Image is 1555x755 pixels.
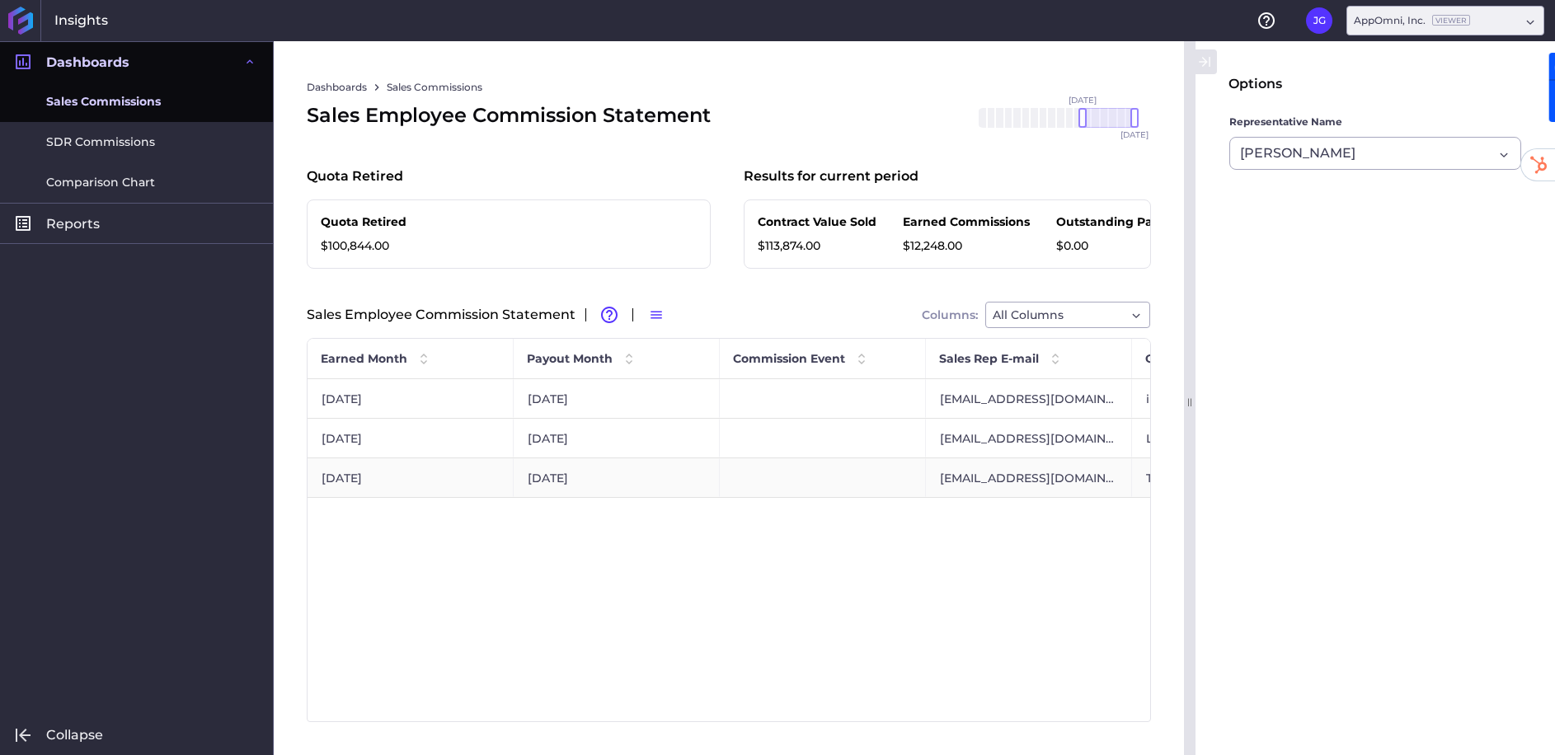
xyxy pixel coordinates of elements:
div: [EMAIL_ADDRESS][DOMAIN_NAME] [926,419,1132,457]
div: Dropdown select [985,302,1150,328]
div: Sales Employee Commission Statement [307,302,1151,328]
div: Dropdown select [1229,137,1521,170]
span: Payout Month [527,351,613,366]
button: Help [1253,7,1280,34]
div: iBusiness Funding [1132,379,1338,418]
div: Ladder Capital [1132,419,1338,457]
div: [DATE] [308,379,514,418]
div: [DATE] [514,458,720,497]
p: Quota Retired [307,166,403,186]
p: Quota Retired [321,213,428,231]
span: [DATE] [1069,96,1097,105]
p: Contract Value Sold [758,213,876,231]
span: [DATE] [1120,131,1149,139]
span: All Columns [993,305,1064,325]
p: $12,248.00 [903,237,1030,255]
button: User Menu [1306,7,1332,34]
span: SDR Commissions [46,134,155,151]
p: $100,844.00 [321,237,428,255]
span: Comparison Chart [46,174,155,191]
span: Columns: [922,309,978,321]
span: Collapse [46,726,103,743]
span: Representative Name [1229,114,1342,130]
div: The [PERSON_NAME] Companies [1132,458,1338,497]
p: $0.00 [1056,237,1180,255]
span: [PERSON_NAME] [1240,143,1355,163]
div: [EMAIL_ADDRESS][DOMAIN_NAME] [926,458,1132,497]
span: Customer [1145,351,1205,366]
span: Earned Month [321,351,407,366]
p: $113,874.00 [758,237,876,255]
div: [DATE] [514,419,720,457]
div: [DATE] [308,419,514,457]
div: [DATE] [308,458,514,497]
ins: Viewer [1432,15,1470,26]
div: Sales Employee Commission Statement [307,101,711,130]
div: Dropdown select [1346,6,1544,35]
p: Outstanding Payout [1056,213,1180,231]
a: Dashboards [307,80,367,95]
div: Options [1228,74,1282,94]
span: Reports [46,215,100,232]
a: Sales Commissions [387,80,482,95]
p: Earned Commissions [903,213,1030,231]
span: Commission Event [733,351,845,366]
div: AppOmni, Inc. [1354,13,1470,28]
div: [DATE] [514,379,720,418]
span: Dashboards [46,54,129,71]
p: Results for current period [744,166,918,186]
span: Sales Commissions [46,93,161,110]
span: Sales Rep E-mail [939,351,1039,366]
div: [EMAIL_ADDRESS][DOMAIN_NAME] [926,379,1132,418]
